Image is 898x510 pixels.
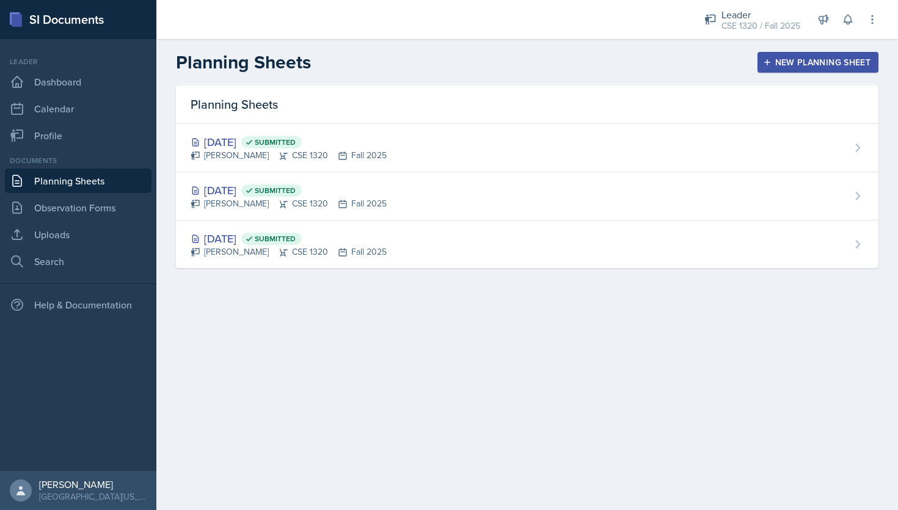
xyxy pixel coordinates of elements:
[5,195,151,220] a: Observation Forms
[255,137,296,147] span: Submitted
[5,155,151,166] div: Documents
[39,490,147,503] div: [GEOGRAPHIC_DATA][US_STATE]
[5,222,151,247] a: Uploads
[176,172,878,220] a: [DATE] Submitted [PERSON_NAME]CSE 1320Fall 2025
[5,70,151,94] a: Dashboard
[176,220,878,268] a: [DATE] Submitted [PERSON_NAME]CSE 1320Fall 2025
[721,7,800,22] div: Leader
[765,57,871,67] div: New Planning Sheet
[176,51,311,73] h2: Planning Sheets
[757,52,878,73] button: New Planning Sheet
[191,230,387,247] div: [DATE]
[191,197,387,210] div: [PERSON_NAME] CSE 1320 Fall 2025
[5,97,151,121] a: Calendar
[176,124,878,172] a: [DATE] Submitted [PERSON_NAME]CSE 1320Fall 2025
[255,186,296,195] span: Submitted
[5,56,151,67] div: Leader
[191,134,387,150] div: [DATE]
[191,182,387,199] div: [DATE]
[191,149,387,162] div: [PERSON_NAME] CSE 1320 Fall 2025
[5,249,151,274] a: Search
[721,20,800,32] div: CSE 1320 / Fall 2025
[39,478,147,490] div: [PERSON_NAME]
[176,86,878,124] div: Planning Sheets
[255,234,296,244] span: Submitted
[5,169,151,193] a: Planning Sheets
[5,123,151,148] a: Profile
[5,293,151,317] div: Help & Documentation
[191,246,387,258] div: [PERSON_NAME] CSE 1320 Fall 2025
